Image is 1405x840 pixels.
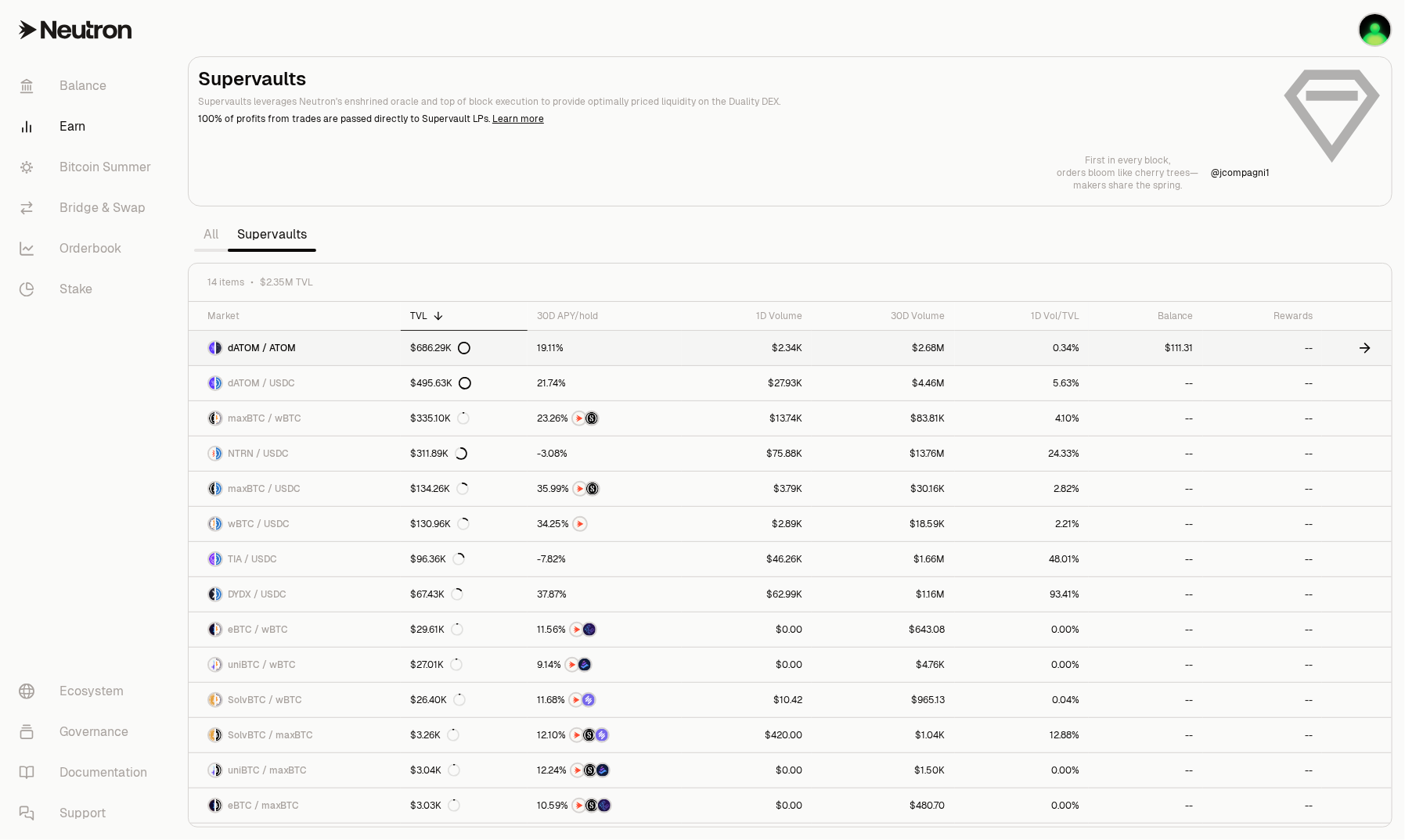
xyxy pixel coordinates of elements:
[812,542,954,576] a: $1.66M
[6,712,169,752] a: Governance
[571,764,584,777] img: NTRN
[189,436,401,471] a: NTRN LogoUSDC LogoNTRN / USDC
[209,799,214,812] img: eBTC Logo
[691,310,803,322] div: 1D Volume
[812,507,954,541] a: $18.59K
[598,799,611,812] img: EtherFi Points
[228,729,313,741] span: SolvBTC / maxBTC
[682,612,812,647] a: $0.00
[1203,472,1322,506] a: --
[682,753,812,788] a: $0.00
[574,518,586,530] img: NTRN
[528,648,682,682] a: NTRNBedrock Diamonds
[209,483,214,495] img: maxBTC Logo
[583,729,596,741] img: Structured Points
[682,436,812,471] a: $75.88K
[228,799,299,812] span: eBTC / maxBTC
[964,310,1079,322] div: 1D Vol/TVL
[1089,683,1203,717] a: --
[596,729,608,741] img: Solv Points
[401,683,528,717] a: $26.40K
[410,694,466,706] div: $26.40K
[401,753,528,788] a: $3.04K
[216,483,222,495] img: USDC Logo
[410,377,471,389] div: $495.63K
[812,401,954,436] a: $83.81K
[528,683,682,717] a: NTRNSolv Points
[1089,753,1203,788] a: --
[194,219,228,250] a: All
[410,483,469,495] div: $134.26K
[1360,14,1391,45] img: Ledger 1 GD
[582,694,595,706] img: Solv Points
[812,648,954,682] a: $4.76K
[955,718,1089,752] a: 12.88%
[410,412,470,425] div: $335.10K
[578,659,591,671] img: Bedrock Diamonds
[528,788,682,823] a: NTRNStructured PointsEtherFi Points
[1203,788,1322,823] a: --
[537,727,672,743] button: NTRNStructured PointsSolv Points
[1203,753,1322,788] a: --
[228,764,307,777] span: uniBTC / maxBTC
[955,436,1089,471] a: 24.33%
[1203,542,1322,576] a: --
[955,472,1089,506] a: 2.82%
[1098,310,1194,322] div: Balance
[812,436,954,471] a: $13.76M
[682,472,812,506] a: $3.79K
[216,518,222,530] img: USDC Logo
[955,753,1089,788] a: 0.00%
[1203,401,1322,436] a: --
[537,481,672,497] button: NTRNStructured Points
[6,269,169,310] a: Stake
[6,228,169,269] a: Orderbook
[209,729,214,741] img: SolvBTC Logo
[1211,167,1270,179] p: @ jcompagni1
[537,310,672,322] div: 30D APY/hold
[812,683,954,717] a: $965.13
[207,276,244,289] span: 14 items
[216,659,222,671] img: wBTC Logo
[216,588,222,601] img: USDC Logo
[216,764,222,777] img: maxBTC Logo
[492,113,544,125] a: Learn more
[410,799,460,812] div: $3.03K
[955,366,1089,400] a: 5.63%
[584,764,596,777] img: Structured Points
[216,342,222,354] img: ATOM Logo
[682,366,812,400] a: $27.93K
[216,799,222,812] img: maxBTC Logo
[260,276,313,289] span: $2.35M TVL
[198,66,1270,92] h2: Supervaults
[596,764,609,777] img: Bedrock Diamonds
[537,798,672,813] button: NTRNStructured PointsEtherFi Points
[207,310,391,322] div: Market
[198,95,1270,109] p: Supervaults leverages Neutron's enshrined oracle and top of block execution to provide optimally ...
[189,472,401,506] a: maxBTC LogoUSDC LogomaxBTC / USDC
[955,542,1089,576] a: 48.01%
[189,683,401,717] a: SolvBTC LogowBTC LogoSolvBTC / wBTC
[1203,436,1322,471] a: --
[1089,366,1203,400] a: --
[812,612,954,647] a: $643.08
[401,718,528,752] a: $3.26K
[410,447,467,460] div: $311.89K
[537,657,672,673] button: NTRNBedrock Diamonds
[1203,683,1322,717] a: --
[1203,577,1322,612] a: --
[1089,542,1203,576] a: --
[6,188,169,228] a: Bridge & Swap
[1089,612,1203,647] a: --
[209,694,214,706] img: SolvBTC Logo
[955,401,1089,436] a: 4.10%
[528,753,682,788] a: NTRNStructured PointsBedrock Diamonds
[955,507,1089,541] a: 2.21%
[209,588,214,601] img: DYDX Logo
[586,483,599,495] img: Structured Points
[189,788,401,823] a: eBTC LogomaxBTC LogoeBTC / maxBTC
[410,659,463,671] div: $27.01K
[537,411,672,426] button: NTRNStructured Points
[410,588,463,601] div: $67.43K
[1089,331,1203,365] a: $111.31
